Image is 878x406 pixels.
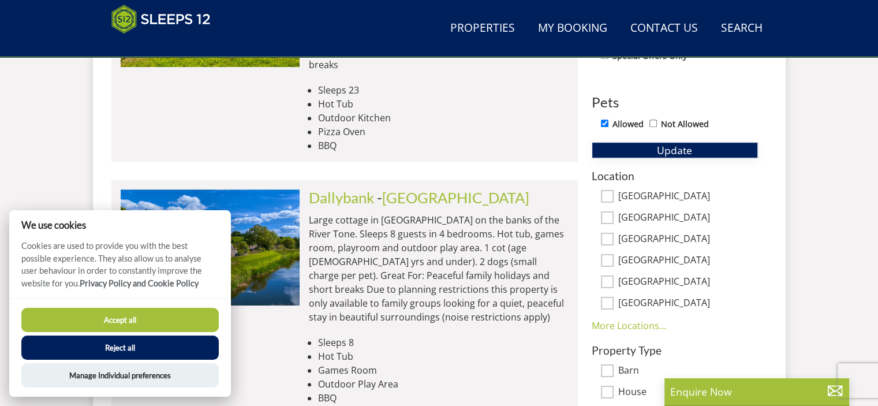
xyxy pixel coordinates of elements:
[318,125,569,139] li: Pizza Oven
[618,233,758,246] label: [GEOGRAPHIC_DATA]
[661,118,709,131] label: Not Allowed
[318,363,569,377] li: Games Room
[318,336,569,349] li: Sleeps 8
[377,189,529,206] span: -
[309,213,569,324] p: Large cottage in [GEOGRAPHIC_DATA] on the banks of the River Tone. Sleeps 8 guests in 4 bedrooms....
[716,16,767,42] a: Search
[446,16,520,42] a: Properties
[21,308,219,332] button: Accept all
[318,83,569,97] li: Sleeps 23
[533,16,612,42] a: My Booking
[318,111,569,125] li: Outdoor Kitchen
[626,16,703,42] a: Contact Us
[9,219,231,230] h2: We use cookies
[318,349,569,363] li: Hot Tub
[309,189,374,206] a: Dallybank
[318,97,569,111] li: Hot Tub
[670,384,843,399] p: Enquire Now
[618,255,758,267] label: [GEOGRAPHIC_DATA]
[592,344,758,356] h3: Property Type
[318,391,569,405] li: BBQ
[618,386,758,399] label: House
[9,240,231,298] p: Cookies are used to provide you with the best possible experience. They also allow us to analyse ...
[121,189,300,305] img: riverside-somerset-holiday-accommodation-home-sleeps-8.original.jpg
[657,143,692,157] span: Update
[612,118,644,131] label: Allowed
[618,297,758,310] label: [GEOGRAPHIC_DATA]
[106,40,227,50] iframe: Customer reviews powered by Trustpilot
[21,336,219,360] button: Reject all
[592,95,758,110] h3: Pets
[21,363,219,388] button: Manage Individual preferences
[618,191,758,203] label: [GEOGRAPHIC_DATA]
[592,170,758,182] h3: Location
[318,377,569,391] li: Outdoor Play Area
[592,142,758,158] button: Update
[111,5,211,33] img: Sleeps 12
[618,365,758,378] label: Barn
[80,278,199,288] a: Privacy Policy and Cookie Policy
[382,189,529,206] a: [GEOGRAPHIC_DATA]
[618,212,758,225] label: [GEOGRAPHIC_DATA]
[592,319,666,332] a: More Locations...
[618,276,758,289] label: [GEOGRAPHIC_DATA]
[318,139,569,152] li: BBQ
